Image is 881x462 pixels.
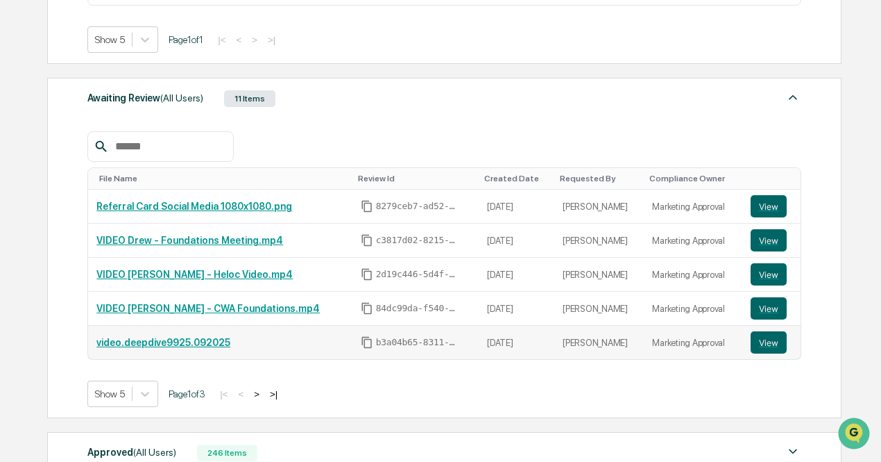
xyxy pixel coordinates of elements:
td: [DATE] [479,258,554,292]
a: video.deepdive9925.092025 [96,337,230,348]
div: 🗄️ [101,176,112,187]
span: Copy Id [361,302,373,315]
span: Copy Id [361,200,373,213]
span: (All Users) [160,92,203,104]
span: 2d19c446-5d4f-4fd8-9baf-7c2a4aa334fb [376,269,459,280]
td: [PERSON_NAME] [554,258,644,292]
span: Page 1 of 1 [169,34,203,45]
span: b3a04b65-8311-4e04-b86e-0cc577f9d0c3 [376,337,459,348]
td: [PERSON_NAME] [554,326,644,359]
td: Marketing Approval [644,326,742,359]
button: View [751,331,787,354]
div: Toggle SortBy [484,174,549,183]
td: [DATE] [479,326,554,359]
button: > [248,34,262,46]
span: 8279ceb7-ad52-40f4-abab-f24137dcd154 [376,201,459,212]
img: caret [785,89,801,106]
button: |< [214,34,230,46]
button: >| [266,388,282,400]
a: VIDEO [PERSON_NAME] - Heloc Video.mp4 [96,269,293,280]
div: 🖐️ [14,176,25,187]
span: Copy Id [361,234,373,247]
iframe: Open customer support [837,416,874,454]
a: View [751,229,792,251]
span: 84dc99da-f540-4998-afa5-1d8b3c7d8d4b [376,303,459,314]
button: Start new chat [236,110,253,126]
span: Page 1 of 3 [169,388,205,399]
a: Powered byPylon [98,234,168,245]
button: > [250,388,264,400]
div: Toggle SortBy [99,174,346,183]
div: Approved [87,443,176,461]
div: We're available if you need us! [47,119,176,131]
span: Preclearance [28,174,89,188]
img: caret [785,443,801,460]
td: Marketing Approval [644,292,742,326]
span: Data Lookup [28,201,87,215]
span: Copy Id [361,336,373,349]
a: View [751,297,792,320]
span: (All Users) [133,447,176,458]
button: < [232,34,246,46]
button: View [751,263,787,286]
div: Awaiting Review [87,89,203,107]
button: View [751,297,787,320]
a: 🔎Data Lookup [8,195,93,220]
a: VIDEO Drew - Foundations Meeting.mp4 [96,235,283,246]
span: Pylon [138,235,168,245]
img: 1746055101610-c473b297-6a78-478c-a979-82029cc54cd1 [14,106,39,131]
a: 🖐️Preclearance [8,169,95,194]
a: View [751,263,792,286]
td: [DATE] [479,292,554,326]
a: Referral Card Social Media 1080x1080.png [96,201,292,212]
span: Attestations [114,174,172,188]
button: View [751,229,787,251]
div: Toggle SortBy [560,174,638,183]
div: Toggle SortBy [358,174,474,183]
td: Marketing Approval [644,190,742,224]
td: [DATE] [479,190,554,224]
div: 246 Items [197,445,257,461]
td: Marketing Approval [644,258,742,292]
span: c3817d02-8215-4410-bea8-350385bafbb9 [376,235,459,246]
span: Copy Id [361,268,373,281]
button: < [234,388,248,400]
button: |< [216,388,232,400]
td: [PERSON_NAME] [554,292,644,326]
a: View [751,195,792,217]
button: >| [264,34,280,46]
a: View [751,331,792,354]
a: 🗄️Attestations [95,169,178,194]
div: Toggle SortBy [649,174,737,183]
td: [DATE] [479,224,554,258]
div: Toggle SortBy [753,174,795,183]
button: View [751,195,787,217]
div: 🔎 [14,202,25,213]
td: Marketing Approval [644,224,742,258]
td: [PERSON_NAME] [554,190,644,224]
p: How can we help? [14,28,253,51]
a: VIDEO [PERSON_NAME] - CWA Foundations.mp4 [96,303,320,314]
div: 11 Items [224,90,275,107]
div: Start new chat [47,106,228,119]
td: [PERSON_NAME] [554,224,644,258]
